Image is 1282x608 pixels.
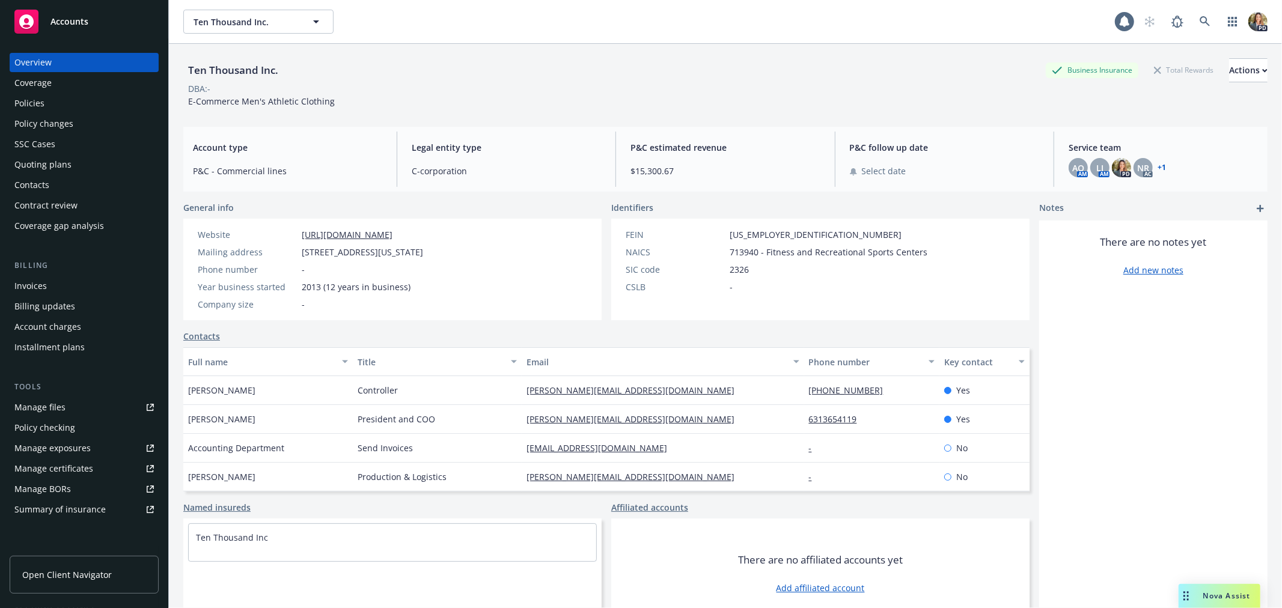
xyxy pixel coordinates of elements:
span: Yes [956,384,970,397]
div: Manage certificates [14,459,93,478]
span: 2013 (12 years in business) [302,281,411,293]
span: Accounts [50,17,88,26]
div: Phone number [809,356,921,368]
div: Analytics hub [10,543,159,555]
div: FEIN [626,228,725,241]
span: Ten Thousand Inc. [194,16,298,28]
span: P&C - Commercial lines [193,165,382,177]
a: Manage certificates [10,459,159,478]
div: Email [527,356,786,368]
span: Identifiers [611,201,653,214]
a: Contract review [10,196,159,215]
button: Nova Assist [1179,584,1260,608]
a: Ten Thousand Inc [196,532,268,543]
div: Contacts [14,175,49,195]
button: Title [353,347,522,376]
div: SIC code [626,263,725,276]
span: Service team [1069,141,1258,154]
div: NAICS [626,246,725,258]
span: Legal entity type [412,141,601,154]
a: [URL][DOMAIN_NAME] [302,229,392,240]
a: Report a Bug [1165,10,1189,34]
span: LI [1096,162,1103,174]
div: Installment plans [14,338,85,357]
span: [STREET_ADDRESS][US_STATE] [302,246,423,258]
div: Policies [14,94,44,113]
a: [PERSON_NAME][EMAIL_ADDRESS][DOMAIN_NAME] [527,413,744,425]
span: - [730,281,733,293]
a: Quoting plans [10,155,159,174]
a: Account charges [10,317,159,336]
div: Overview [14,53,52,72]
div: CSLB [626,281,725,293]
a: SSC Cases [10,135,159,154]
div: Business Insurance [1046,62,1138,78]
a: [PHONE_NUMBER] [809,385,893,396]
div: Manage BORs [14,479,71,499]
div: Ten Thousand Inc. [183,62,283,78]
a: Policy changes [10,114,159,133]
a: Manage exposures [10,439,159,458]
div: Key contact [944,356,1012,368]
span: No [956,442,968,454]
span: No [956,470,968,483]
img: photo [1112,158,1131,177]
span: Send Invoices [358,442,413,454]
div: Year business started [198,281,297,293]
div: Invoices [14,276,47,296]
span: [PERSON_NAME] [188,384,255,397]
a: Manage BORs [10,479,159,499]
img: photo [1248,12,1268,31]
a: - [809,442,822,454]
span: P&C estimated revenue [630,141,820,154]
div: Actions [1229,59,1268,82]
a: [PERSON_NAME][EMAIL_ADDRESS][DOMAIN_NAME] [527,385,744,396]
div: Contract review [14,196,78,215]
div: Coverage gap analysis [14,216,104,236]
button: Full name [183,347,353,376]
a: Installment plans [10,338,159,357]
div: Phone number [198,263,297,276]
a: add [1253,201,1268,216]
div: Account charges [14,317,81,336]
span: Notes [1039,201,1064,216]
span: [PERSON_NAME] [188,413,255,425]
span: - [302,263,305,276]
span: [US_EMPLOYER_IDENTIFICATION_NUMBER] [730,228,902,241]
a: Invoices [10,276,159,296]
div: Tools [10,381,159,393]
a: Overview [10,53,159,72]
button: Key contact [939,347,1030,376]
a: Start snowing [1138,10,1162,34]
span: Controller [358,384,398,397]
a: Switch app [1221,10,1245,34]
span: 2326 [730,263,749,276]
div: Title [358,356,504,368]
div: Policy changes [14,114,73,133]
div: Policy checking [14,418,75,437]
div: Summary of insurance [14,500,106,519]
div: Manage exposures [14,439,91,458]
a: Add new notes [1123,264,1183,276]
span: Open Client Navigator [22,568,112,581]
button: Email [522,347,804,376]
a: Policies [10,94,159,113]
a: Coverage gap analysis [10,216,159,236]
span: C-corporation [412,165,601,177]
span: NR [1137,162,1149,174]
a: Policy checking [10,418,159,437]
div: Company size [198,298,297,311]
a: Coverage [10,73,159,93]
span: There are no affiliated accounts yet [738,553,903,567]
a: Search [1193,10,1217,34]
span: President and COO [358,413,435,425]
button: Phone number [804,347,939,376]
a: Manage files [10,398,159,417]
a: Contacts [183,330,220,342]
a: [EMAIL_ADDRESS][DOMAIN_NAME] [527,442,677,454]
a: Billing updates [10,297,159,316]
span: AO [1072,162,1084,174]
a: Accounts [10,5,159,38]
a: Summary of insurance [10,500,159,519]
a: [PERSON_NAME][EMAIL_ADDRESS][DOMAIN_NAME] [527,471,744,482]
